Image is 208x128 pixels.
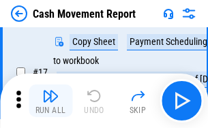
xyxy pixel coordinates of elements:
[33,7,136,20] div: Cash Movement Report
[130,106,147,114] div: Skip
[53,56,99,66] div: to workbook
[33,67,48,78] span: # 17
[70,34,118,50] div: Copy Sheet
[42,88,59,104] img: Run All
[130,88,146,104] img: Skip
[163,8,174,19] img: Support
[29,84,72,117] button: Run All
[181,5,197,22] img: Settings menu
[11,5,27,22] img: Back
[35,106,66,114] div: Run All
[116,84,160,117] button: Skip
[170,90,192,112] img: Main button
